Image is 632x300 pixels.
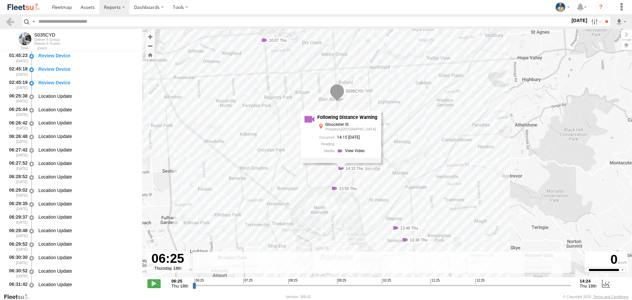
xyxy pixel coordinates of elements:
div: Review Device [39,80,136,86]
div: Location Update [39,268,136,274]
div: 06:29:35 [DATE] [5,200,28,212]
div: 01:45:23 [DATE] [5,52,28,64]
div: Location Update [39,174,136,180]
i: ? [595,2,606,13]
div: 06:25:44 [DATE] [5,106,28,118]
div: Location Update [39,201,136,207]
div: Location Update [39,228,136,233]
span: 08:25 [288,279,298,284]
div: Matt Draper [553,2,572,12]
span: 07:25 [243,279,252,284]
div: 06:27:52 [DATE] [5,159,28,172]
div: Location Update [39,133,136,139]
img: fleetsu-logo-horizontal.svg [7,3,41,12]
div: 06:30:52 [DATE] [5,267,28,279]
div: 0 [586,252,627,267]
label: Search Filter Options [589,17,603,26]
strong: 14:24 [580,279,596,284]
label: Export results as... [616,17,627,26]
div: Location Update [39,160,136,166]
div: Location Update [39,214,136,220]
div: Location Update [39,255,136,260]
div: Deliver It Trucks [34,41,60,45]
div: Prospect,[GEOGRAPHIC_DATA] [325,127,377,131]
a: Back to previous Page [5,17,15,26]
div: 06:29:02 [DATE] [5,186,28,199]
div: Deliver It Group [34,38,60,41]
div: 06:25:38 [DATE] [5,92,28,104]
div: 14:15 [DATE] [317,135,377,140]
label: [DATE] [570,17,589,24]
div: Location Update [39,187,136,193]
div: 06:31:42 [DATE] [5,281,28,293]
a: View Event Media Stream [337,148,367,154]
div: Review Device [39,53,136,59]
div: Location Update [39,107,136,113]
div: Event [38,47,142,50]
div: Location Update [39,93,136,99]
div: Gloucester St [325,123,377,127]
div: 06:30:30 [DATE] [5,254,28,266]
div: 06:28:52 [DATE] [5,173,28,185]
div: Version: 308.01 [286,295,311,299]
div: Location Update [39,120,136,126]
label: Play/Stop [147,279,161,288]
a: Terms and Conditions [593,295,628,299]
div: 06:29:48 [DATE] [5,227,28,239]
a: Visit our Website [4,293,34,300]
strong: 06:25 [171,279,188,284]
button: Zoom in [145,32,155,41]
span: S035CYD [346,89,363,94]
div: 06:29:37 [DATE] [5,213,28,226]
span: 12:25 [475,279,485,284]
div: Location Update [39,241,136,247]
span: Thu 18th Sep 2025 [580,284,596,288]
span: Thu 18th Sep 2025 [171,284,188,288]
div: © Copyright 2025 - [563,295,628,299]
button: Zoom out [145,41,155,50]
div: Location Update [39,147,136,153]
div: Location Update [39,282,136,287]
span: 06:25 [195,279,204,284]
label: 14:15 Thu [341,166,365,172]
div: Time [5,47,28,50]
div: 06:26:48 [DATE] [5,132,28,145]
span: 11:25 [431,279,440,284]
label: 10:07 Thu [264,38,289,43]
div: 06:29:52 [DATE] [5,240,28,252]
label: 13:55 Thu [334,186,359,192]
div: 02:45:18 [DATE] [5,65,28,77]
label: 13:46 Thu [396,225,420,231]
div: Following Distance Warning [317,115,377,120]
div: S035CYD - View Asset History [34,32,60,38]
div: 06:26:42 [DATE] [5,119,28,131]
label: Search Query [31,17,36,26]
div: Review Device [39,66,136,72]
span: 10:25 [382,279,391,284]
div: 02:45:19 [DATE] [5,79,28,91]
span: 09:25 [337,279,346,284]
button: Zoom Home [145,50,155,59]
label: 13:36 Thu [405,237,430,243]
div: 06:27:42 [DATE] [5,146,28,158]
